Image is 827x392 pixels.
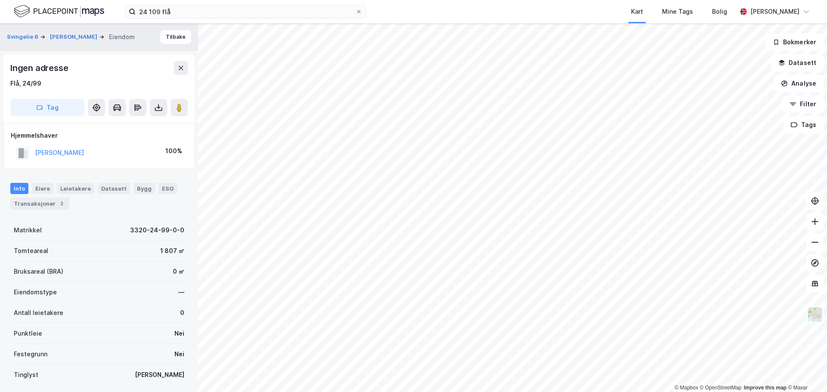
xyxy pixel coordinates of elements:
[807,306,823,323] img: Z
[174,328,184,339] div: Nei
[165,146,182,156] div: 100%
[784,351,827,392] div: Kontrollprogram for chat
[784,351,827,392] iframe: Chat Widget
[10,61,70,75] div: Ingen adresse
[662,6,693,17] div: Mine Tags
[135,370,184,380] div: [PERSON_NAME]
[675,385,698,391] a: Mapbox
[57,183,94,194] div: Leietakere
[750,6,799,17] div: [PERSON_NAME]
[160,246,184,256] div: 1 807 ㎡
[783,116,824,133] button: Tags
[32,183,53,194] div: Eiere
[7,33,40,41] button: Svingelie 6
[14,308,63,318] div: Antall leietakere
[130,225,184,235] div: 3320-24-99-0-0
[50,33,99,41] button: [PERSON_NAME]
[10,198,69,210] div: Transaksjoner
[174,349,184,359] div: Nei
[14,266,63,277] div: Bruksareal (BRA)
[160,30,191,44] button: Tilbake
[14,328,42,339] div: Punktleie
[11,130,187,141] div: Hjemmelshaver
[700,385,742,391] a: OpenStreetMap
[57,199,66,208] div: 2
[765,34,824,51] button: Bokmerker
[744,385,787,391] a: Improve this map
[10,78,41,89] div: Flå, 24/99
[136,5,355,18] input: Søk på adresse, matrikkel, gårdeiere, leietakere eller personer
[14,4,104,19] img: logo.f888ab2527a4732fd821a326f86c7f29.svg
[109,32,135,42] div: Eiendom
[14,225,42,235] div: Matrikkel
[712,6,727,17] div: Bolig
[10,99,84,116] button: Tag
[173,266,184,277] div: 0 ㎡
[180,308,184,318] div: 0
[14,370,38,380] div: Tinglyst
[178,287,184,297] div: —
[134,183,155,194] div: Bygg
[14,349,47,359] div: Festegrunn
[631,6,643,17] div: Kart
[10,183,28,194] div: Info
[98,183,130,194] div: Datasett
[782,96,824,113] button: Filter
[774,75,824,92] button: Analyse
[14,246,48,256] div: Tomteareal
[771,54,824,71] button: Datasett
[14,287,57,297] div: Eiendomstype
[159,183,177,194] div: ESG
